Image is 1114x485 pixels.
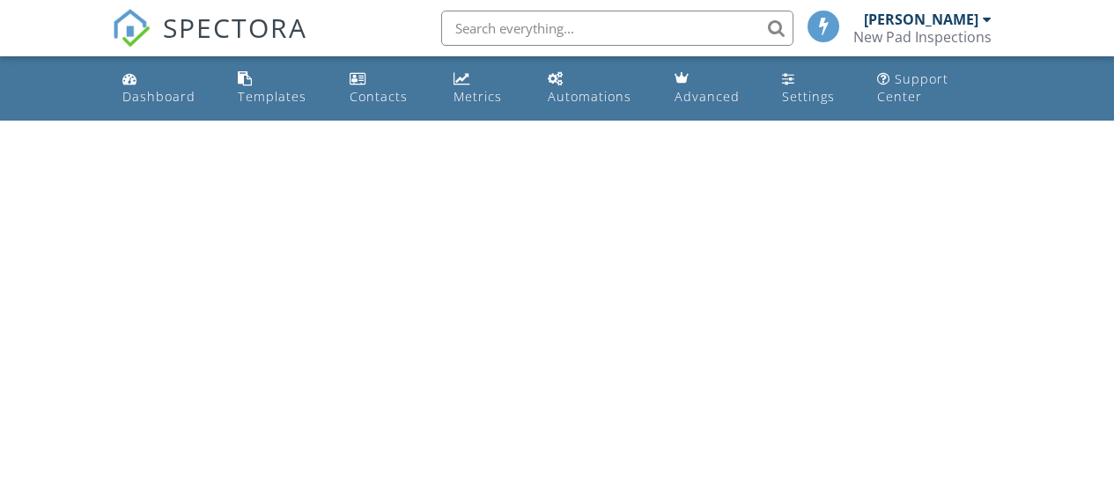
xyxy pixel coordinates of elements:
[115,63,218,114] a: Dashboard
[112,24,307,61] a: SPECTORA
[864,11,978,28] div: [PERSON_NAME]
[122,88,196,105] div: Dashboard
[231,63,328,114] a: Templates
[775,63,856,114] a: Settings
[446,63,527,114] a: Metrics
[350,88,408,105] div: Contacts
[541,63,653,114] a: Automations (Basic)
[675,88,740,105] div: Advanced
[870,63,999,114] a: Support Center
[238,88,306,105] div: Templates
[548,88,631,105] div: Automations
[112,9,151,48] img: The Best Home Inspection Software - Spectora
[454,88,502,105] div: Metrics
[441,11,793,46] input: Search everything...
[877,70,948,105] div: Support Center
[668,63,761,114] a: Advanced
[782,88,835,105] div: Settings
[343,63,432,114] a: Contacts
[853,28,992,46] div: New Pad Inspections
[163,9,307,46] span: SPECTORA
